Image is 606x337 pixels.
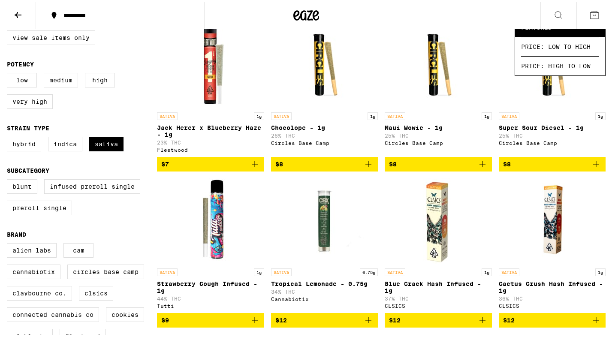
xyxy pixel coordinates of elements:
label: Connected Cannabis Co [7,306,99,320]
p: 1g [254,267,264,274]
legend: Strain Type [7,123,49,130]
label: Blunt [7,178,37,192]
p: 34% THC [271,287,378,293]
button: Add to bag [157,155,264,170]
p: 0.75g [360,267,378,274]
a: Open page for Chocolope - 1g from Circles Base Camp [271,21,378,155]
button: Add to bag [385,311,492,326]
p: 25% THC [385,131,492,137]
label: Medium [44,71,78,86]
legend: Subcategory [7,165,49,172]
img: Circles Base Camp - Chocolope - 1g [281,21,367,106]
button: Add to bag [157,311,264,326]
p: Chocolope - 1g [271,123,378,129]
label: Cannabiotix [7,263,60,277]
img: CLSICS - Blue Crack Hash Infused - 1g [395,177,481,262]
div: CLSICS [385,301,492,307]
img: Fleetwood - Jack Herer x Blueberry Haze - 1g [168,21,253,106]
span: Price: High to Low [521,54,599,74]
a: Open page for Maui Wowie - 1g from Circles Base Camp [385,21,492,155]
div: Circles Base Camp [271,138,378,144]
div: CLSICS [499,301,606,307]
p: 36% THC [499,294,606,300]
span: $12 [503,315,515,322]
p: Super Sour Diesel - 1g [499,123,606,129]
p: SATIVA [271,267,292,274]
p: SATIVA [499,267,519,274]
label: Infused Preroll Single [44,178,140,192]
label: CAM [63,241,93,256]
img: CLSICS - Cactus Crush Hash Infused - 1g [523,177,581,262]
a: Open page for Super Sour Diesel - 1g from Circles Base Camp [499,21,606,155]
img: Circles Base Camp - Super Sour Diesel - 1g [509,21,595,106]
p: Strawberry Cough Infused - 1g [157,279,264,292]
span: $12 [275,315,287,322]
button: Add to bag [271,311,378,326]
legend: Potency [7,59,34,66]
span: $8 [275,159,283,166]
p: SATIVA [157,111,178,118]
span: $8 [389,159,397,166]
div: Tutti [157,301,264,307]
label: CLSICS [79,284,113,299]
p: 1g [368,111,378,118]
div: Circles Base Camp [385,138,492,144]
img: Circles Base Camp - Maui Wowie - 1g [395,21,481,106]
span: Price: Low to High [521,35,599,54]
p: 44% THC [157,294,264,300]
a: Open page for Jack Herer x Blueberry Haze - 1g from Fleetwood [157,21,264,155]
p: SATIVA [271,111,292,118]
label: Claybourne Co. [7,284,72,299]
label: High [85,71,115,86]
span: $9 [161,315,169,322]
p: 1g [482,111,492,118]
p: 37% THC [385,294,492,300]
button: Add to bag [499,155,606,170]
p: 26% THC [271,131,378,137]
p: SATIVA [385,111,405,118]
span: Hi. Need any help? [5,6,62,13]
p: 23% THC [157,138,264,144]
p: 25% THC [499,131,606,137]
p: 1g [595,267,606,274]
button: Add to bag [271,155,378,170]
p: SATIVA [157,267,178,274]
p: Blue Crack Hash Infused - 1g [385,279,492,292]
span: $8 [503,159,511,166]
label: Cookies [106,306,144,320]
div: Circles Base Camp [499,138,606,144]
label: View Sale Items Only [7,29,95,43]
label: Sativa [89,135,124,150]
div: Cannabiotix [271,295,378,300]
a: Open page for Cactus Crush Hash Infused - 1g from CLSICS [499,177,606,311]
a: Open page for Blue Crack Hash Infused - 1g from CLSICS [385,177,492,311]
a: Open page for Strawberry Cough Infused - 1g from Tutti [157,177,264,311]
button: Add to bag [499,311,606,326]
p: SATIVA [385,267,405,274]
button: Add to bag [385,155,492,170]
div: Fleetwood [157,145,264,151]
p: SATIVA [499,111,519,118]
label: Preroll Single [7,199,72,214]
label: Hybrid [7,135,41,150]
p: Cactus Crush Hash Infused - 1g [499,279,606,292]
span: $12 [389,315,401,322]
label: Circles Base Camp [67,263,144,277]
legend: Brand [7,229,26,236]
p: 1g [482,267,492,274]
p: Maui Wowie - 1g [385,123,492,129]
a: Open page for Tropical Lemonade - 0.75g from Cannabiotix [271,177,378,311]
span: $7 [161,159,169,166]
label: Alien Labs [7,241,57,256]
p: Tropical Lemonade - 0.75g [271,279,378,286]
p: 1g [595,111,606,118]
label: Indica [48,135,82,150]
p: 1g [254,111,264,118]
label: Low [7,71,37,86]
img: Tutti - Strawberry Cough Infused - 1g [168,177,253,262]
label: Very High [7,93,53,107]
img: Cannabiotix - Tropical Lemonade - 0.75g [281,177,367,262]
p: Jack Herer x Blueberry Haze - 1g [157,123,264,136]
